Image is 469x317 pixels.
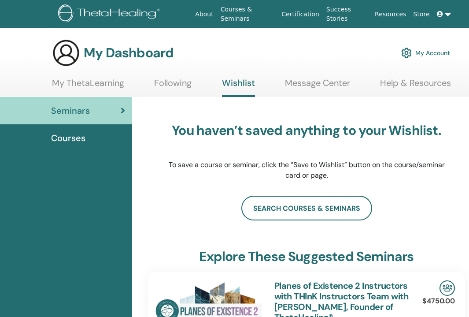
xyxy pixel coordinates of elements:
a: My Account [401,43,450,63]
h3: My Dashboard [84,45,174,61]
img: cog.svg [401,45,412,60]
p: $4750.00 [422,296,455,306]
a: search courses & seminars [241,196,372,220]
a: Courses & Seminars [217,1,278,27]
a: Message Center [285,78,350,95]
img: logo.png [58,4,163,24]
h3: You haven’t saved anything to your Wishlist. [168,123,445,138]
a: Success Stories [323,1,371,27]
h3: explore these suggested seminars [199,249,414,265]
a: About [192,6,217,22]
img: In-Person Seminar [439,280,455,296]
a: Help & Resources [380,78,451,95]
p: To save a course or seminar, click the “Save to Wishlist” button on the course/seminar card or page. [168,160,445,181]
span: Courses [51,131,85,145]
img: generic-user-icon.jpg [52,39,80,67]
a: Store [410,6,433,22]
a: Following [154,78,192,95]
a: Wishlist [222,78,255,97]
a: Certification [278,6,322,22]
a: My ThetaLearning [52,78,124,95]
span: Seminars [51,104,90,117]
a: Resources [371,6,410,22]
